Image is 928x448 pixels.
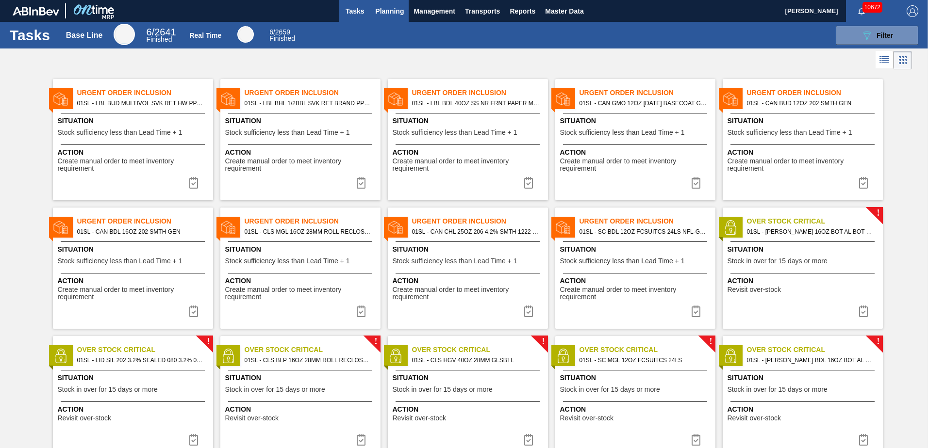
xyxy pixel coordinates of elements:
span: 6 [269,28,273,36]
img: icon-task complete [188,177,199,189]
span: Revisit over-stock [393,415,446,422]
span: Situation [560,116,713,126]
span: Revisit over-stock [225,415,279,422]
div: Complete task: 6899928 [349,302,373,321]
span: Urgent Order Inclusion [245,216,381,226]
div: Complete task: 6899898 [684,173,708,192]
span: Situation [225,244,378,255]
div: Real Time [269,29,295,42]
span: Action [58,147,211,158]
img: icon-task complete [188,305,199,317]
span: Situation [225,373,378,383]
span: Action [393,404,546,415]
img: status [53,92,68,106]
span: Action [560,276,713,286]
span: 01SL - CAN BUD 12OZ 202 SMTH GEN [747,98,875,109]
h1: Tasks [10,30,52,41]
span: Transports [465,5,500,17]
span: ! [877,338,879,345]
span: Over Stock Critical [77,345,213,355]
span: Situation [58,244,211,255]
img: status [556,92,570,106]
img: icon-task complete [523,305,534,317]
button: icon-task complete [684,302,708,321]
span: 01SL - CAN GMO 12OZ 202 BC BASECOAT GEN [580,98,708,109]
img: status [556,349,570,363]
div: Complete task: 6899585 [852,302,875,321]
span: Stock in over for 15 days or more [728,386,828,393]
span: 01SL - CLS HGV 40OZ 28MM GLSBTL [412,355,540,366]
span: Over Stock Critical [747,345,883,355]
img: status [556,220,570,235]
span: Revisit over-stock [728,286,781,293]
img: icon-task complete [355,434,367,446]
button: icon-task complete [182,302,205,321]
span: Stock sufficiency less than Lead Time + 1 [560,129,685,136]
button: icon-task complete [852,173,875,192]
img: icon-task complete [523,177,534,189]
span: Stock sufficiency less than Lead Time + 1 [58,129,182,136]
img: status [53,349,68,363]
div: Complete task: 6899899 [852,173,875,192]
img: icon-task complete [690,305,702,317]
span: Situation [728,116,880,126]
span: Stock in over for 15 days or more [728,257,828,265]
div: Complete task: 6899979 [517,302,540,321]
div: Real Time [189,32,221,39]
div: Real Time [237,26,254,43]
span: Urgent Order Inclusion [747,88,883,98]
span: Create manual order to meet inventory requirement [58,158,211,173]
span: 01SL - LID SIL 202 3.2% SEALED 080 3.2% 0215 SI [77,355,205,366]
img: status [388,92,403,106]
span: Urgent Order Inclusion [580,88,715,98]
span: Create manual order to meet inventory requirement [393,286,546,301]
span: Situation [728,373,880,383]
img: status [723,220,738,235]
span: Master Data [545,5,583,17]
span: Finished [147,35,172,43]
span: Create manual order to meet inventory requirement [225,158,378,173]
img: status [388,349,403,363]
span: Stock in over for 15 days or more [393,386,493,393]
img: status [53,220,68,235]
button: icon-task complete [517,173,540,192]
span: Action [393,276,546,286]
span: Situation [393,244,546,255]
span: Situation [560,244,713,255]
span: ! [207,338,210,345]
span: Situation [393,116,546,126]
span: Situation [58,116,211,126]
span: Reports [510,5,535,17]
span: 6 [147,27,152,37]
span: 01SL - CARR BUD 16OZ BOT AL BOT 8/16 AB [747,226,875,237]
span: Over Stock Critical [412,345,548,355]
span: Revisit over-stock [728,415,781,422]
div: Base Line [66,31,103,40]
span: Stock sufficiency less than Lead Time + 1 [560,257,685,265]
span: Stock in over for 15 days or more [58,386,158,393]
span: 01SL - SC BDL 12OZ FCSUITCS 24LS NFL-GENERIC SHIELD HULK HANDLE [580,226,708,237]
div: List Vision [876,51,894,69]
span: Over Stock Critical [245,345,381,355]
span: / 2659 [269,28,290,36]
img: icon-task complete [690,177,702,189]
img: TNhmsLtSVTkK8tSr43FrP2fwEKptu5GPRR3wAAAABJRU5ErkJggg== [13,7,59,16]
span: Situation [393,373,546,383]
span: Stock sufficiency less than Lead Time + 1 [58,257,182,265]
span: Urgent Order Inclusion [245,88,381,98]
img: icon-task complete [355,305,367,317]
img: status [221,349,235,363]
span: ! [374,338,377,345]
span: Create manual order to meet inventory requirement [58,286,211,301]
img: status [221,92,235,106]
span: 10672 [862,2,882,13]
div: Complete task: 6899885 [517,173,540,192]
button: icon-task complete [684,173,708,192]
img: Logout [907,5,918,17]
span: Action [58,276,211,286]
span: Over Stock Critical [580,345,715,355]
div: Complete task: 6899900 [182,302,205,321]
span: Action [58,404,211,415]
span: Management [414,5,455,17]
span: Urgent Order Inclusion [77,216,213,226]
